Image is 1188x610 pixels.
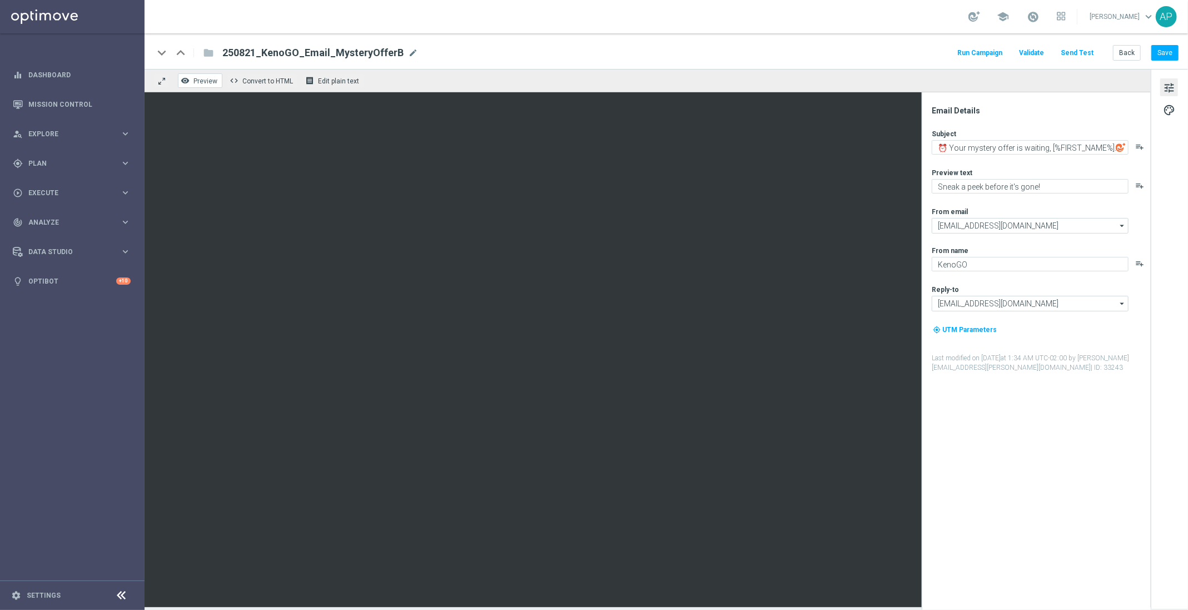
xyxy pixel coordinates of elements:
[178,73,222,88] button: remove_red_eye Preview
[181,76,190,85] i: remove_red_eye
[932,324,998,336] button: my_location UTM Parameters
[116,277,131,285] div: +10
[932,218,1129,234] input: Select
[1059,46,1095,61] button: Send Test
[1091,364,1123,371] span: | ID: 33243
[932,285,959,294] label: Reply-to
[318,77,359,85] span: Edit plain text
[932,207,968,216] label: From email
[13,158,120,168] div: Plan
[28,160,120,167] span: Plan
[222,46,404,59] span: 250821_KenoGO_Email_MysteryOfferB
[1160,101,1178,118] button: palette
[13,188,23,198] i: play_circle_outline
[1088,8,1156,25] a: [PERSON_NAME]keyboard_arrow_down
[932,354,1150,373] label: Last modified on [DATE] at 1:34 AM UTC-02:00 by [PERSON_NAME][EMAIL_ADDRESS][PERSON_NAME][DOMAIN_...
[12,189,131,197] button: play_circle_outline Execute keyboard_arrow_right
[12,159,131,168] button: gps_fixed Plan keyboard_arrow_right
[13,188,120,198] div: Execute
[28,266,116,296] a: Optibot
[28,90,131,119] a: Mission Control
[1163,103,1175,117] span: palette
[13,158,23,168] i: gps_fixed
[13,129,23,139] i: person_search
[13,276,23,286] i: lightbulb
[1113,45,1141,61] button: Back
[28,60,131,90] a: Dashboard
[120,187,131,198] i: keyboard_arrow_right
[1151,45,1179,61] button: Save
[932,296,1129,311] input: Select
[13,129,120,139] div: Explore
[12,100,131,109] button: Mission Control
[120,246,131,257] i: keyboard_arrow_right
[956,46,1004,61] button: Run Campaign
[13,247,120,257] div: Data Studio
[1019,49,1044,57] span: Validate
[227,73,298,88] button: code Convert to HTML
[932,106,1150,116] div: Email Details
[12,247,131,256] button: Data Studio keyboard_arrow_right
[13,217,120,227] div: Analyze
[12,277,131,286] button: lightbulb Optibot +10
[12,71,131,80] button: equalizer Dashboard
[120,158,131,168] i: keyboard_arrow_right
[193,77,217,85] span: Preview
[12,130,131,138] button: person_search Explore keyboard_arrow_right
[1142,11,1155,23] span: keyboard_arrow_down
[13,90,131,119] div: Mission Control
[1163,81,1175,95] span: tune
[1017,46,1046,61] button: Validate
[11,591,21,601] i: settings
[120,128,131,139] i: keyboard_arrow_right
[942,326,997,334] span: UTM Parameters
[302,73,364,88] button: receipt Edit plain text
[28,131,120,137] span: Explore
[408,48,418,58] span: mode_edit
[1135,181,1144,190] button: playlist_add
[933,326,941,334] i: my_location
[997,11,1009,23] span: school
[13,266,131,296] div: Optibot
[230,76,238,85] span: code
[28,249,120,255] span: Data Studio
[13,70,23,80] i: equalizer
[932,168,972,177] label: Preview text
[242,77,293,85] span: Convert to HTML
[120,217,131,227] i: keyboard_arrow_right
[28,190,120,196] span: Execute
[1160,78,1178,96] button: tune
[1156,6,1177,27] div: AP
[1116,142,1126,152] img: optiGenie.svg
[27,592,61,599] a: Settings
[932,246,968,255] label: From name
[28,219,120,226] span: Analyze
[13,60,131,90] div: Dashboard
[1117,296,1128,311] i: arrow_drop_down
[13,217,23,227] i: track_changes
[1117,219,1128,233] i: arrow_drop_down
[12,218,131,227] button: track_changes Analyze keyboard_arrow_right
[932,130,956,138] label: Subject
[1135,259,1144,268] button: playlist_add
[305,76,314,85] i: receipt
[1135,142,1144,151] button: playlist_add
